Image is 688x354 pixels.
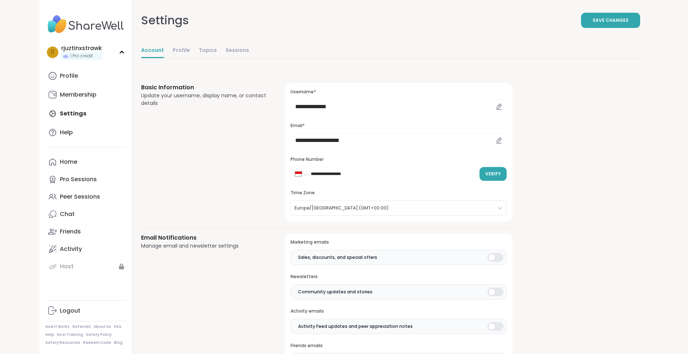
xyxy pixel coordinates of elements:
[70,53,93,59] span: 1 Pro credit
[485,171,501,177] span: Verify
[141,92,268,107] div: Update your username, display name, or contact details
[45,206,126,223] a: Chat
[60,72,78,80] div: Profile
[60,245,82,253] div: Activity
[291,89,506,95] h3: Username*
[60,307,81,315] div: Logout
[94,324,111,329] a: About Us
[479,167,507,181] button: Verify
[45,223,126,240] a: Friends
[45,12,126,37] img: ShareWell Nav Logo
[45,188,126,206] a: Peer Sessions
[86,332,112,337] a: Safety Policy
[60,175,97,183] div: Pro Sessions
[45,258,126,275] a: Host
[298,323,413,330] span: Activity Feed updates and peer appreciation notes
[60,193,100,201] div: Peer Sessions
[291,123,506,129] h3: Email*
[141,233,268,242] h3: Email Notifications
[581,13,640,28] button: Save Changes
[60,158,77,166] div: Home
[45,332,54,337] a: Help
[60,263,74,270] div: Host
[60,228,81,236] div: Friends
[291,343,506,349] h3: Friends emails
[45,340,80,345] a: Safety Resources
[45,324,70,329] a: How It Works
[141,83,268,92] h3: Basic Information
[51,48,54,57] span: r
[291,190,506,196] h3: Time Zone
[114,340,123,345] a: Blog
[83,340,111,345] a: Redeem Code
[593,17,629,24] span: Save Changes
[45,171,126,188] a: Pro Sessions
[141,242,268,250] div: Manage email and newsletter settings
[173,44,190,58] a: Profile
[60,210,75,218] div: Chat
[45,124,126,141] a: Help
[61,44,102,52] div: rjuztinxstrawk
[291,239,506,245] h3: Marketing emails
[141,44,164,58] a: Account
[45,240,126,258] a: Activity
[57,332,83,337] a: Host Training
[141,12,189,29] div: Settings
[199,44,217,58] a: Topics
[60,129,73,137] div: Help
[226,44,249,58] a: Sessions
[45,86,126,103] a: Membership
[45,153,126,171] a: Home
[291,274,506,280] h3: Newsletters
[291,156,506,163] h3: Phone Number
[45,302,126,320] a: Logout
[298,254,377,261] span: Sales, discounts, and special offers
[114,324,121,329] a: FAQ
[45,67,126,85] a: Profile
[60,91,96,99] div: Membership
[73,324,91,329] a: Referrals
[298,289,372,295] span: Community updates and stories
[291,308,506,314] h3: Activity emails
